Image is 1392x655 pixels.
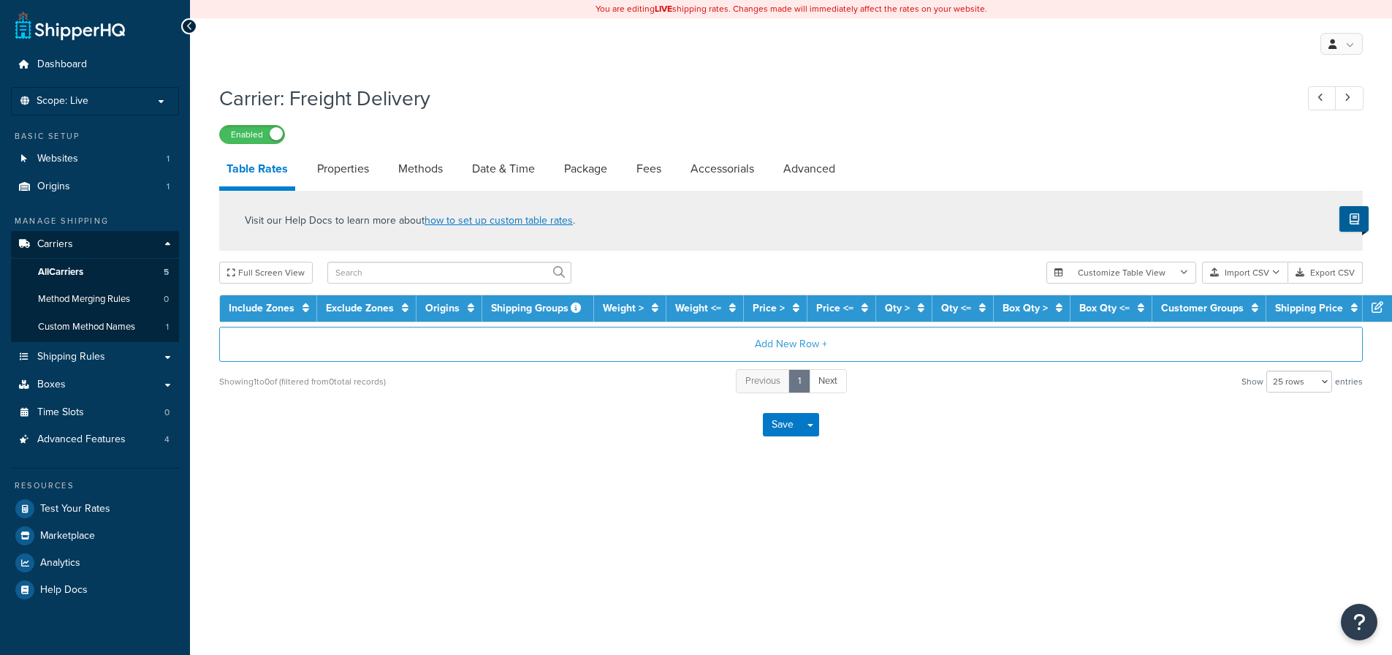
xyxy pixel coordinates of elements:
[37,406,84,419] span: Time Slots
[11,314,179,341] li: Custom Method Names
[11,173,179,200] a: Origins1
[37,379,66,391] span: Boxes
[40,503,110,515] span: Test Your Rates
[219,151,295,191] a: Table Rates
[1275,300,1343,316] a: Shipping Price
[1003,300,1048,316] a: Box Qty >
[809,369,847,393] a: Next
[11,51,179,78] a: Dashboard
[11,286,179,313] a: Method Merging Rules0
[11,314,179,341] a: Custom Method Names1
[465,151,542,186] a: Date & Time
[327,262,571,284] input: Search
[683,151,761,186] a: Accessorials
[736,369,790,393] a: Previous
[11,259,179,286] a: AllCarriers5
[245,213,575,229] p: Visit our Help Docs to learn more about .
[1241,371,1263,392] span: Show
[37,95,88,107] span: Scope: Live
[11,231,179,342] li: Carriers
[229,300,294,316] a: Include Zones
[11,215,179,227] div: Manage Shipping
[220,126,284,143] label: Enabled
[40,530,95,542] span: Marketplace
[167,181,170,193] span: 1
[1288,262,1363,284] button: Export CSV
[1308,86,1336,110] a: Previous Record
[40,584,88,597] span: Help Docs
[219,262,313,284] button: Full Screen View
[1202,262,1288,284] button: Import CSV
[11,145,179,173] li: Websites
[11,371,179,398] a: Boxes
[164,293,169,306] span: 0
[164,406,170,419] span: 0
[310,151,376,186] a: Properties
[11,496,179,522] a: Test Your Rates
[11,480,179,492] div: Resources
[11,231,179,258] a: Carriers
[391,151,450,186] a: Methods
[1161,300,1244,316] a: Customer Groups
[1335,371,1363,392] span: entries
[166,321,169,333] span: 1
[11,550,179,576] a: Analytics
[818,374,837,387] span: Next
[11,173,179,200] li: Origins
[219,371,386,392] div: Showing 1 to 0 of (filtered from 0 total records)
[425,300,460,316] a: Origins
[885,300,910,316] a: Qty >
[37,181,70,193] span: Origins
[745,374,780,387] span: Previous
[603,300,644,316] a: Weight >
[219,327,1363,362] button: Add New Row +
[763,413,802,436] button: Save
[11,426,179,453] a: Advanced Features4
[675,300,721,316] a: Weight <=
[37,153,78,165] span: Websites
[557,151,615,186] a: Package
[37,238,73,251] span: Carriers
[425,213,573,228] a: how to set up custom table rates
[11,145,179,173] a: Websites1
[1079,300,1130,316] a: Box Qty <=
[11,523,179,549] a: Marketplace
[11,426,179,453] li: Advanced Features
[38,321,135,333] span: Custom Method Names
[164,266,169,279] span: 5
[40,557,80,569] span: Analytics
[37,351,105,363] span: Shipping Rules
[11,286,179,313] li: Method Merging Rules
[1339,206,1369,232] button: Show Help Docs
[167,153,170,165] span: 1
[776,151,843,186] a: Advanced
[11,344,179,371] a: Shipping Rules
[326,300,394,316] a: Exclude Zones
[11,399,179,426] li: Time Slots
[38,293,130,306] span: Method Merging Rules
[655,2,672,15] b: LIVE
[11,399,179,426] a: Time Slots0
[1046,262,1196,284] button: Customize Table View
[788,369,810,393] a: 1
[219,84,1281,113] h1: Carrier: Freight Delivery
[11,577,179,603] a: Help Docs
[37,433,126,446] span: Advanced Features
[482,295,594,322] th: Shipping Groups
[1335,86,1364,110] a: Next Record
[37,58,87,71] span: Dashboard
[753,300,785,316] a: Price >
[1341,604,1377,640] button: Open Resource Center
[11,130,179,143] div: Basic Setup
[941,300,971,316] a: Qty <=
[164,433,170,446] span: 4
[816,300,853,316] a: Price <=
[629,151,669,186] a: Fees
[38,266,83,279] span: All Carriers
